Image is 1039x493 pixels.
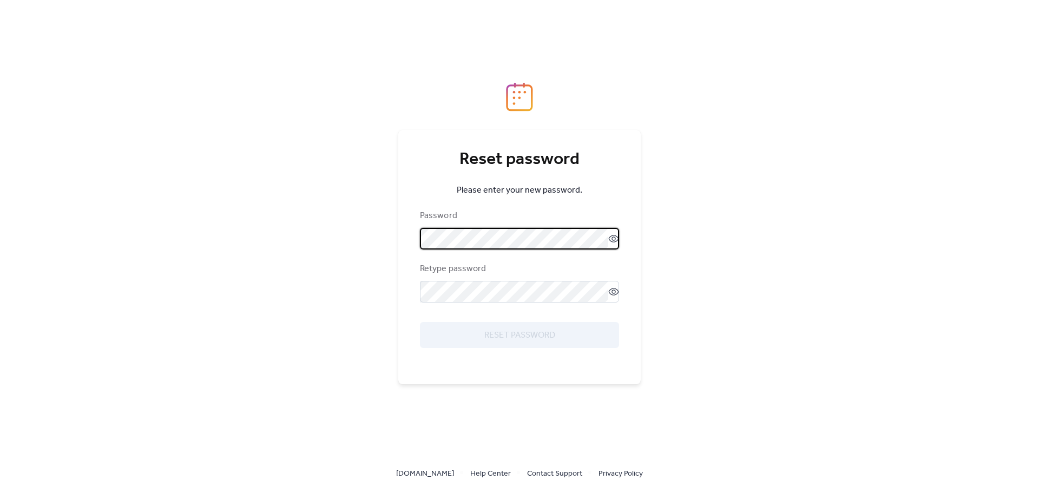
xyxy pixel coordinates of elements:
span: [DOMAIN_NAME] [396,468,454,481]
a: Help Center [470,466,511,480]
span: Help Center [470,468,511,481]
a: Privacy Policy [599,466,643,480]
span: Contact Support [527,468,582,481]
span: Please enter your new password. [457,184,582,197]
div: Retype password [420,262,617,275]
img: logo [506,82,533,111]
a: Contact Support [527,466,582,480]
a: [DOMAIN_NAME] [396,466,454,480]
span: Privacy Policy [599,468,643,481]
div: Reset password [420,149,619,170]
div: Password [420,209,617,222]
